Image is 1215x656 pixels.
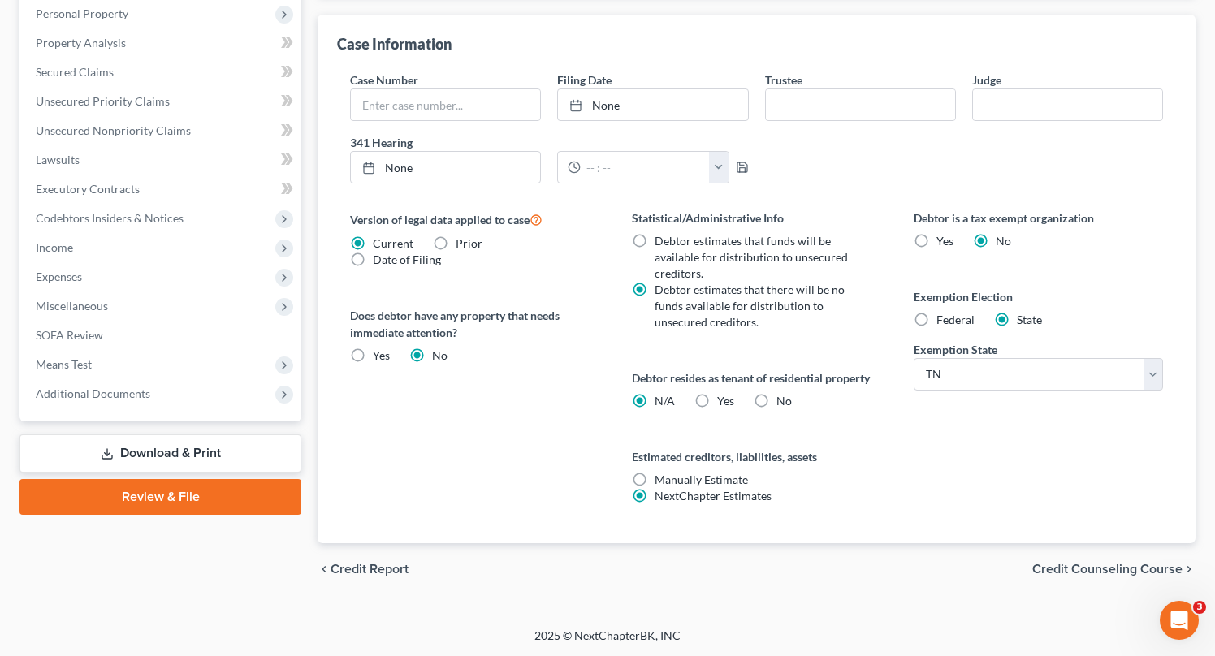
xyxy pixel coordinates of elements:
[36,65,114,79] span: Secured Claims
[655,394,675,408] span: N/A
[23,87,301,116] a: Unsecured Priority Claims
[632,209,881,227] label: Statistical/Administrative Info
[914,341,997,358] label: Exemption State
[331,563,409,576] span: Credit Report
[36,357,92,371] span: Means Test
[36,328,103,342] span: SOFA Review
[36,6,128,20] span: Personal Property
[23,28,301,58] a: Property Analysis
[936,234,953,248] span: Yes
[23,321,301,350] a: SOFA Review
[581,152,710,183] input: -- : --
[36,240,73,254] span: Income
[19,479,301,515] a: Review & File
[350,307,599,341] label: Does debtor have any property that needs immediate attention?
[776,394,792,408] span: No
[632,448,881,465] label: Estimated creditors, liabilities, assets
[350,71,418,88] label: Case Number
[1183,563,1196,576] i: chevron_right
[36,94,170,108] span: Unsecured Priority Claims
[973,89,1162,120] input: --
[914,288,1163,305] label: Exemption Election
[342,134,757,151] label: 341 Hearing
[36,299,108,313] span: Miscellaneous
[19,434,301,473] a: Download & Print
[1032,563,1183,576] span: Credit Counseling Course
[655,283,845,329] span: Debtor estimates that there will be no funds available for distribution to unsecured creditors.
[996,234,1011,248] span: No
[36,123,191,137] span: Unsecured Nonpriority Claims
[1032,563,1196,576] button: Credit Counseling Course chevron_right
[717,394,734,408] span: Yes
[337,34,452,54] div: Case Information
[351,152,540,183] a: None
[558,89,747,120] a: None
[632,369,881,386] label: Debtor resides as tenant of residential property
[318,563,409,576] button: chevron_left Credit Report
[766,89,955,120] input: --
[36,386,150,400] span: Additional Documents
[36,153,80,166] span: Lawsuits
[1160,601,1199,640] iframe: Intercom live chat
[655,473,748,486] span: Manually Estimate
[373,236,413,250] span: Current
[557,71,612,88] label: Filing Date
[36,182,140,196] span: Executory Contracts
[36,36,126,50] span: Property Analysis
[373,348,390,362] span: Yes
[350,209,599,229] label: Version of legal data applied to case
[351,89,540,120] input: Enter case number...
[23,145,301,175] a: Lawsuits
[318,563,331,576] i: chevron_left
[23,116,301,145] a: Unsecured Nonpriority Claims
[655,234,848,280] span: Debtor estimates that funds will be available for distribution to unsecured creditors.
[373,252,441,266] span: Date of Filing
[36,270,82,283] span: Expenses
[914,209,1163,227] label: Debtor is a tax exempt organization
[23,58,301,87] a: Secured Claims
[972,71,1001,88] label: Judge
[23,175,301,204] a: Executory Contracts
[432,348,448,362] span: No
[1193,601,1206,614] span: 3
[655,489,772,503] span: NextChapter Estimates
[456,236,482,250] span: Prior
[936,313,975,326] span: Federal
[1017,313,1042,326] span: State
[765,71,802,88] label: Trustee
[36,211,184,225] span: Codebtors Insiders & Notices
